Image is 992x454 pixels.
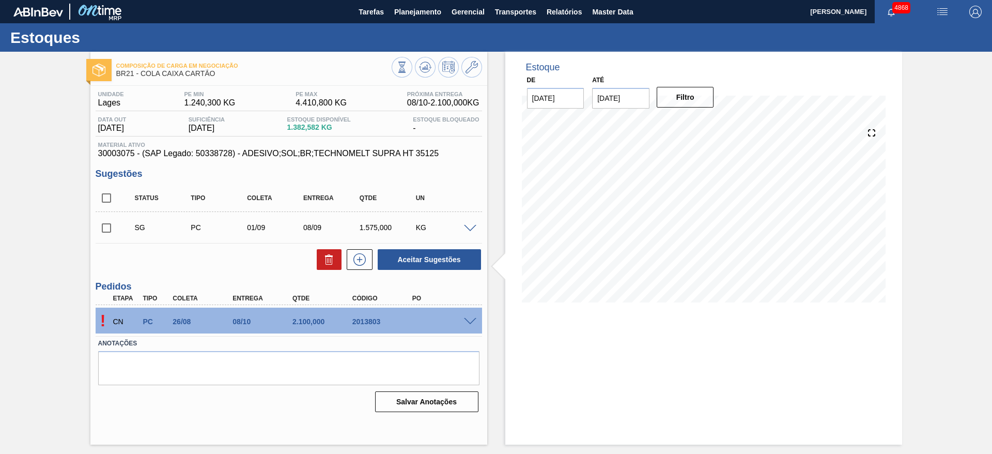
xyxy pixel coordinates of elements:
[357,223,420,232] div: 1.575,000
[132,223,195,232] div: Sugestão Criada
[188,194,251,202] div: Tipo
[350,295,417,302] div: Código
[13,7,63,17] img: TNhmsLtSVTkK8tSr43FrP2fwEKptu5GPRR3wAAAABJRU5ErkJggg==
[527,88,584,109] input: dd/mm/yyyy
[98,149,479,158] span: 30003075 - (SAP Legado: 50338728) - ADESIVO;SOL;BR;TECHNOMELT SUPRA HT 35125
[527,77,536,84] label: De
[230,295,297,302] div: Entrega
[140,295,171,302] div: Tipo
[116,70,392,78] span: BR21 - COLA CAIXA CARTÃO
[875,5,908,19] button: Notificações
[526,62,560,73] div: Estoque
[342,249,373,270] div: Nova sugestão
[892,2,910,13] span: 4868
[413,116,479,123] span: Estoque Bloqueado
[287,124,351,131] span: 1.382,582 KG
[98,124,127,133] span: [DATE]
[132,194,195,202] div: Status
[287,116,351,123] span: Estoque Disponível
[461,57,482,78] button: Ir ao Master Data / Geral
[140,317,171,326] div: Pedido de Compra
[410,116,482,133] div: -
[301,223,363,232] div: 08/09/2025
[290,317,357,326] div: 2.100,000
[111,295,142,302] div: Etapa
[312,249,342,270] div: Excluir Sugestões
[230,317,297,326] div: 08/10/2025
[415,57,436,78] button: Atualizar Gráfico
[92,64,105,77] img: Ícone
[296,98,347,108] span: 4.410,800 KG
[184,91,236,97] span: PE MIN
[170,295,237,302] div: Coleta
[413,194,476,202] div: UN
[969,6,982,18] img: Logout
[373,248,482,271] div: Aceitar Sugestões
[98,98,124,108] span: Lages
[290,295,357,302] div: Qtde
[657,87,714,108] button: Filtro
[98,116,127,123] span: Data out
[592,77,604,84] label: Até
[375,391,478,412] button: Salvar Anotações
[96,169,482,179] h3: Sugestões
[407,98,479,108] span: 08/10 - 2.100,000 KG
[547,6,582,18] span: Relatórios
[189,116,225,123] span: Suficiência
[98,91,124,97] span: Unidade
[170,317,237,326] div: 26/08/2025
[98,336,479,351] label: Anotações
[244,194,307,202] div: Coleta
[359,6,384,18] span: Tarefas
[495,6,536,18] span: Transportes
[113,317,139,326] p: CN
[407,91,479,97] span: Próxima Entrega
[116,63,392,69] span: Composição de Carga em Negociação
[244,223,307,232] div: 01/09/2025
[296,91,347,97] span: PE MAX
[378,249,481,270] button: Aceitar Sugestões
[96,311,111,330] p: Pendente de aceite
[410,295,477,302] div: PO
[350,317,417,326] div: 2013803
[592,88,649,109] input: dd/mm/yyyy
[392,57,412,78] button: Visão Geral dos Estoques
[184,98,236,108] span: 1.240,300 KG
[188,223,251,232] div: Pedido de Compra
[394,6,441,18] span: Planejamento
[189,124,225,133] span: [DATE]
[96,281,482,292] h3: Pedidos
[10,32,194,43] h1: Estoques
[592,6,633,18] span: Master Data
[413,223,476,232] div: KG
[438,57,459,78] button: Programar Estoque
[111,310,142,333] div: Composição de Carga em Negociação
[452,6,485,18] span: Gerencial
[98,142,479,148] span: Material ativo
[936,6,949,18] img: userActions
[357,194,420,202] div: Qtde
[301,194,363,202] div: Entrega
